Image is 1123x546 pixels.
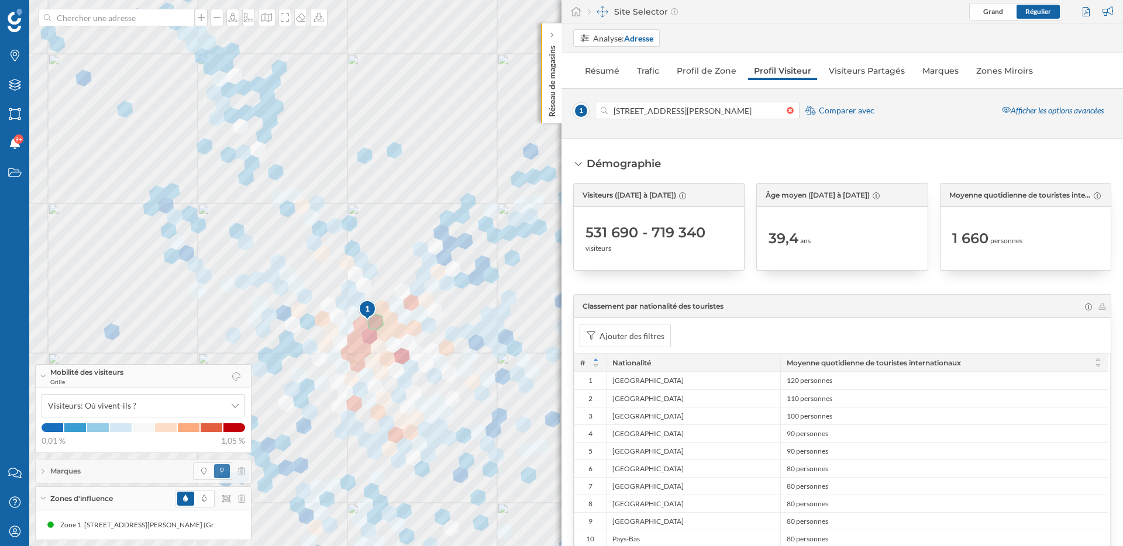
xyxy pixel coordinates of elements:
div: [GEOGRAPHIC_DATA] [606,372,780,389]
div: [GEOGRAPHIC_DATA] [606,389,780,407]
img: pois-map-marker.svg [358,299,378,322]
span: Grand [983,7,1003,16]
span: personnes [990,236,1022,246]
div: 5 [574,442,606,459]
div: 4 [574,424,606,442]
span: 1 660 [952,229,988,248]
span: Classement par nationalité des touristes [583,301,724,312]
span: 80 personnes [787,499,828,509]
span: 120 personnes [787,376,832,385]
a: Visiteurs Partagés [823,61,911,80]
div: Nationalité [606,354,780,371]
div: 1 [574,372,606,389]
span: 90 personnes [787,429,828,438]
img: Logo Geoblink [8,9,22,32]
span: Moyenne quotidienne de touristes internationaux [787,358,961,367]
span: 80 personnes [787,482,828,491]
span: Mobilité des visiteurs [50,367,123,378]
p: Réseau de magasins [546,41,558,117]
span: 531 690 - 719 340 [585,223,705,242]
img: dashboards-manager.svg [597,6,608,18]
span: 9+ [15,133,22,145]
div: [GEOGRAPHIC_DATA] [606,459,780,477]
span: Moyenne quotidienne de touristes internationaux ([DATE] à [DATE]) [949,190,1091,201]
span: Âge moyen ([DATE] à [DATE]) [766,190,870,201]
div: [GEOGRAPHIC_DATA] [606,495,780,512]
span: 100 personnes [787,412,832,421]
div: Zone 1. [STREET_ADDRESS][PERSON_NAME] (Grille) [60,519,231,531]
a: Zones Miroirs [970,61,1039,80]
div: [GEOGRAPHIC_DATA] [606,424,780,442]
a: Profil Visiteur [748,61,817,80]
div: 1 [358,303,377,315]
span: 1,05 % [221,435,245,447]
div: 7 [574,477,606,495]
span: 0,01 % [42,435,66,447]
a: Résumé [579,61,625,80]
div: [GEOGRAPHIC_DATA] [606,407,780,424]
span: Grille [50,378,123,386]
span: visiteurs [585,243,611,254]
div: 8 [574,495,606,512]
span: Régulier [1025,7,1051,16]
div: 1 [358,299,376,320]
span: 39,4 [769,229,798,248]
div: Afficher les options avancées [995,101,1111,121]
div: 9 [574,512,606,530]
div: Site Selector [588,6,678,18]
span: Visiteurs: Où vivent-ils ? [48,400,136,412]
div: [GEOGRAPHIC_DATA] [606,512,780,530]
a: Trafic [631,61,665,80]
div: 6 [574,459,606,477]
div: Démographie [587,156,661,171]
span: 80 personnes [787,464,828,474]
div: 3 [574,407,606,424]
span: 1 [573,103,589,119]
span: 110 personnes [787,394,832,403]
div: Analyse: [593,32,653,44]
div: [GEOGRAPHIC_DATA] [606,442,780,459]
span: Comparer avec [819,105,874,116]
strong: Adresse [624,33,653,43]
div: # [574,354,606,371]
span: 80 personnes [787,517,828,526]
span: 80 personnes [787,534,828,544]
div: 2 [574,389,606,407]
span: Visiteurs ([DATE] à [DATE]) [583,190,676,201]
span: Zones d'influence [50,493,113,504]
div: Ajouter des filtres [600,330,664,342]
a: Marques [917,61,964,80]
span: Marques [50,466,81,476]
div: [GEOGRAPHIC_DATA] [606,477,780,495]
a: Profil de Zone [671,61,742,80]
span: 90 personnes [787,447,828,456]
span: ans [800,236,811,246]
